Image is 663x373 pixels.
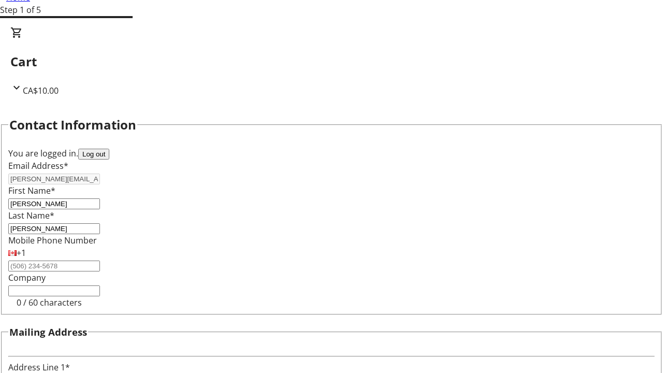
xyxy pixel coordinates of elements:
[10,52,653,71] h2: Cart
[8,261,100,271] input: (506) 234-5678
[8,362,70,373] label: Address Line 1*
[8,185,55,196] label: First Name*
[8,272,46,283] label: Company
[8,160,68,171] label: Email Address*
[8,235,97,246] label: Mobile Phone Number
[23,85,59,96] span: CA$10.00
[8,147,655,160] div: You are logged in.
[78,149,109,160] button: Log out
[9,325,87,339] h3: Mailing Address
[9,116,136,134] h2: Contact Information
[17,297,82,308] tr-character-limit: 0 / 60 characters
[8,210,54,221] label: Last Name*
[10,26,653,97] div: CartCA$10.00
